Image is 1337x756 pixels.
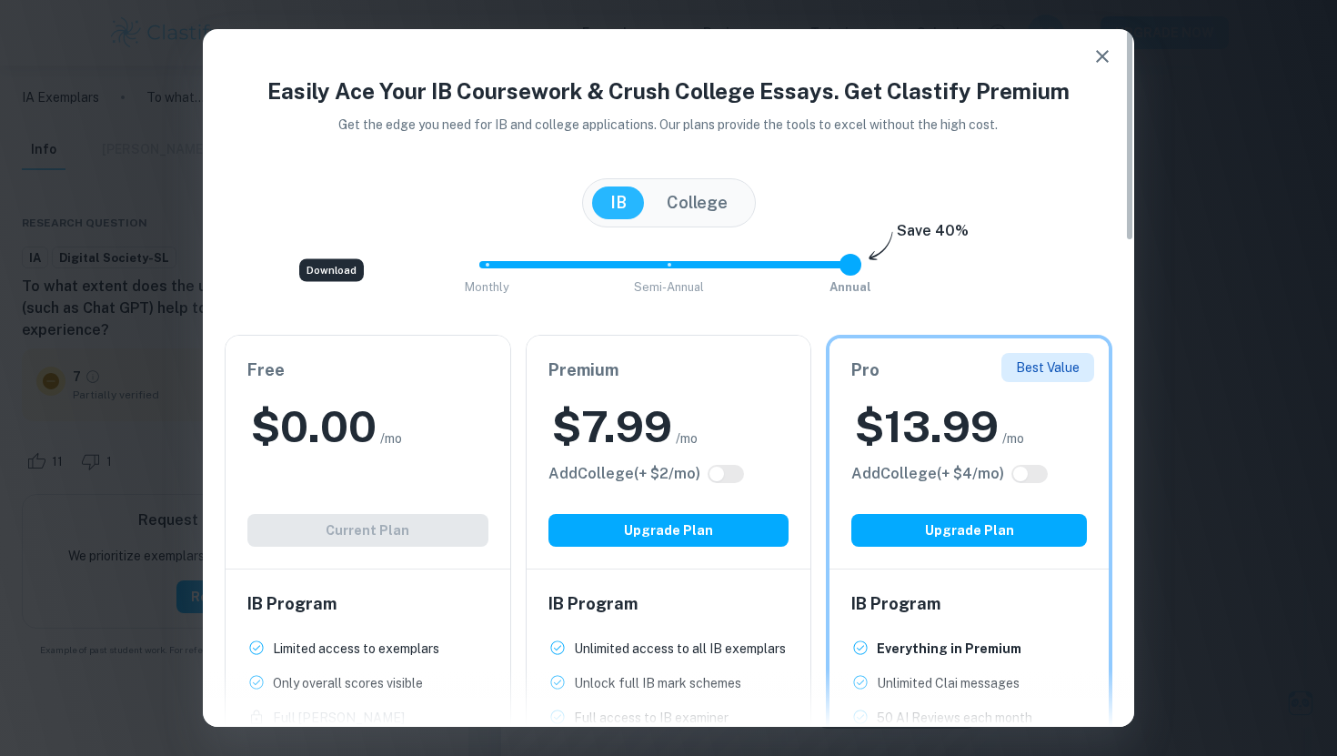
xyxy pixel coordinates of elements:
h6: Save 40% [897,220,969,251]
h2: $ 7.99 [552,398,672,456]
h2: $ 0.00 [251,398,377,456]
h6: IB Program [548,591,789,617]
span: Annual [829,280,871,294]
span: /mo [676,428,698,449]
span: Semi-Annual [634,280,704,294]
button: College [648,186,746,219]
button: IB [592,186,645,219]
p: Unlimited access to all IB exemplars [574,639,786,659]
p: Best Value [1016,358,1080,378]
span: /mo [1002,428,1024,449]
h6: Pro [851,358,1087,383]
h4: Easily Ace Your IB Coursework & Crush College Essays. Get Clastify Premium [225,75,1112,107]
h2: $ 13.99 [855,398,999,456]
img: subscription-arrow.svg [869,231,893,262]
p: Everything in Premium [877,639,1021,659]
span: Monthly [465,280,509,294]
h6: Click to see all the additional College features. [548,463,700,485]
h6: Premium [548,358,789,383]
p: Get the edge you need for IB and college applications. Our plans provide the tools to excel witho... [314,115,1024,135]
button: Upgrade Plan [851,514,1087,547]
h6: Free [247,358,488,383]
h6: Click to see all the additional College features. [851,463,1004,485]
div: Download [299,259,364,282]
button: Upgrade Plan [548,514,789,547]
h6: IB Program [247,591,488,617]
h6: IB Program [851,591,1087,617]
span: /mo [380,428,402,449]
p: Limited access to exemplars [273,639,439,659]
